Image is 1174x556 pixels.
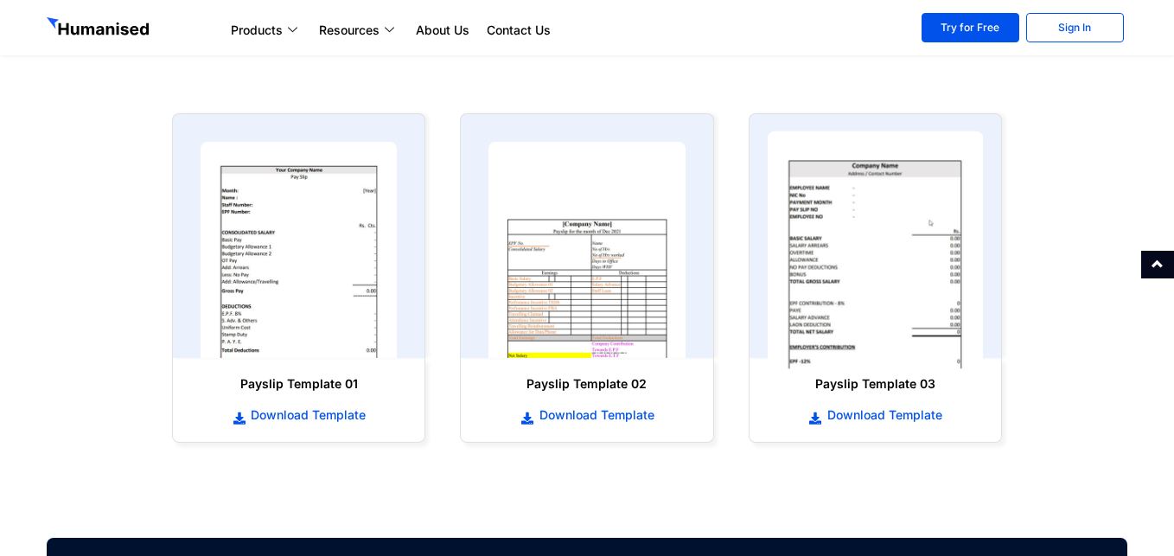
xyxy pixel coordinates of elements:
img: GetHumanised Logo [47,17,152,40]
a: Sign In [1026,13,1124,42]
a: Contact Us [478,20,559,41]
a: Download Template [190,406,407,425]
a: About Us [407,20,478,41]
img: payslip template [767,131,983,369]
a: Download Template [767,406,984,425]
span: Download Template [535,406,654,424]
img: payslip template [488,142,685,358]
a: Products [222,20,310,41]
span: Download Template [823,406,942,424]
img: payslip template [201,142,397,358]
h6: Payslip Template 02 [478,375,695,393]
a: Resources [310,20,407,41]
h6: Payslip Template 03 [767,375,984,393]
h6: Payslip Template 01 [190,375,407,393]
a: Try for Free [922,13,1019,42]
span: Download Template [246,406,366,424]
a: Download Template [478,406,695,425]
